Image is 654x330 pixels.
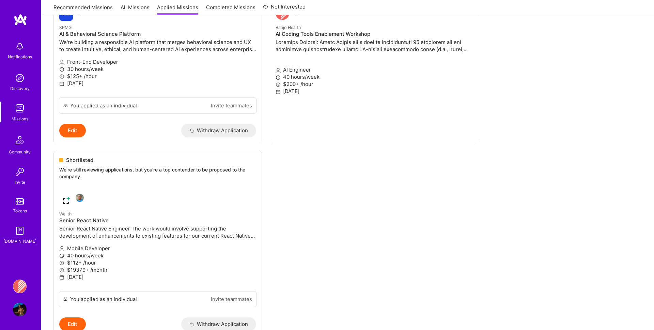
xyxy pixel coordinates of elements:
[13,40,27,53] img: bell
[12,115,28,122] div: Missions
[16,198,24,205] img: tokens
[13,165,27,179] img: Invite
[70,296,137,303] div: You applied as an individual
[59,268,64,273] i: icon MoneyGray
[59,211,72,216] small: Wellth
[53,4,113,15] a: Recommended Missions
[59,194,73,207] img: Wellth company logo
[157,4,198,15] a: Applied Missions
[3,238,36,245] div: [DOMAIN_NAME]
[12,132,28,148] img: Community
[59,260,64,266] i: icon MoneyGray
[59,266,256,273] p: $19379+ /month
[59,31,256,37] h4: AI & Behavioral Science Platform
[13,303,27,316] img: User Avatar
[59,25,72,30] small: KPMG
[59,166,256,180] p: We’re still reviewing applications, but you're a top contender to be proposed to the company.
[59,39,256,53] p: We're building a responsible AI platform that merges behavioral science and UX to create intuitiv...
[11,303,28,316] a: User Avatar
[59,225,256,239] p: Senior React Native Engineer The work would involve supporting the development of enhancements to...
[59,67,64,72] i: icon Clock
[76,194,84,202] img: Christopher Moore
[211,102,252,109] a: Invite teammates
[59,73,256,80] p: $125+ /hour
[70,102,137,109] div: You applied as an individual
[13,71,27,85] img: discovery
[54,2,262,97] a: KPMG company logoRyan DoddKPMGAI & Behavioral Science PlatformWe're building a responsible AI pla...
[59,246,64,251] i: icon Applicant
[59,275,64,280] i: icon Calendar
[59,273,256,281] p: [DATE]
[211,296,252,303] a: Invite teammates
[66,156,93,164] span: Shortlisted
[263,3,306,15] a: Not Interested
[13,224,27,238] img: guide book
[59,65,256,73] p: 30 hours/week
[121,4,150,15] a: All Missions
[9,148,31,155] div: Community
[13,207,27,214] div: Tokens
[10,85,30,92] div: Discovery
[59,80,256,87] p: [DATE]
[59,245,256,252] p: Mobile Developer
[59,259,256,266] p: $112+ /hour
[15,179,25,186] div: Invite
[59,217,256,224] h4: Senior React Native
[59,124,86,137] button: Edit
[206,4,255,15] a: Completed Missions
[11,280,28,293] a: Banjo Health: AI Coding Tools Enablement Workshop
[13,102,27,115] img: teamwork
[59,58,256,65] p: Front-End Developer
[59,252,256,259] p: 40 hours/week
[14,14,27,26] img: logo
[59,60,64,65] i: icon Applicant
[59,74,64,79] i: icon MoneyGray
[8,53,32,60] div: Notifications
[59,81,64,86] i: icon Calendar
[59,253,64,258] i: icon Clock
[181,124,256,137] button: Withdraw Application
[54,188,262,291] a: Wellth company logoChristopher MooreWellthSenior React NativeSenior React Native Engineer The wor...
[13,280,27,293] img: Banjo Health: AI Coding Tools Enablement Workshop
